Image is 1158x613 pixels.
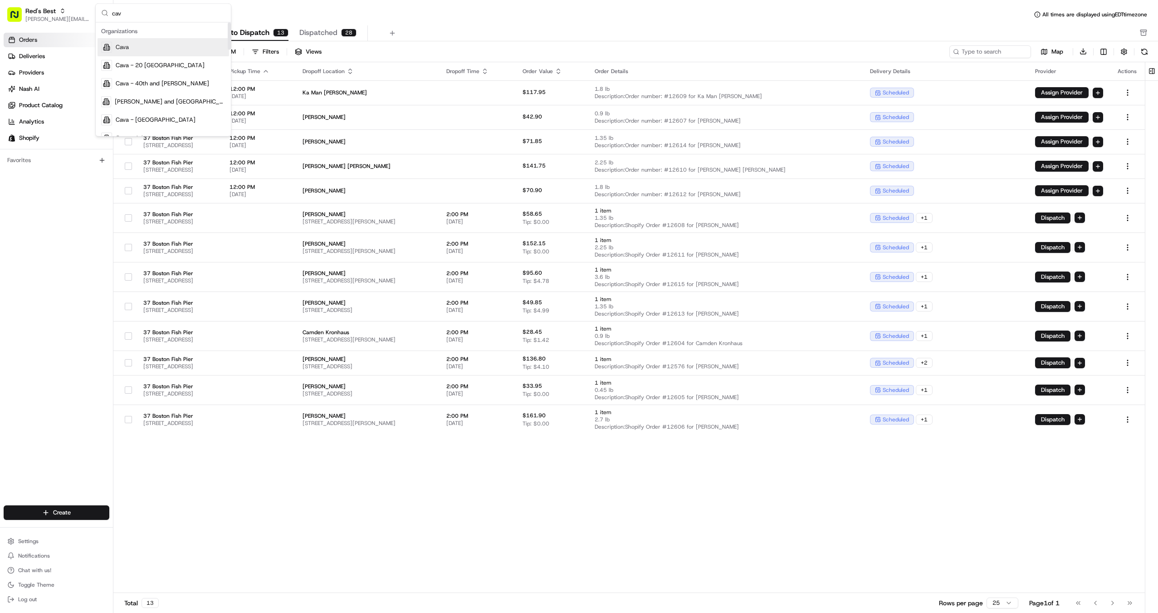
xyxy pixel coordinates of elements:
[116,79,209,88] span: Cava - 40th and [PERSON_NAME]
[143,383,215,390] span: 37 Boston Fish Pier
[230,183,288,191] span: 12:00 PM
[523,240,546,247] span: $152.15
[143,363,215,370] span: [STREET_ADDRESS]
[25,6,56,15] span: Red's Best
[143,211,215,218] span: 37 Boston Fish Pier
[90,226,110,232] span: Pylon
[446,383,508,390] span: 2:00 PM
[9,10,27,28] img: Nash
[595,207,855,214] span: 1 item
[916,358,933,368] div: + 2
[595,214,855,222] span: 1.35 lb
[143,183,215,191] span: 37 Boston Fish Pier
[1035,213,1070,223] button: Dispatch
[142,598,159,608] div: 13
[883,386,909,394] span: scheduled
[303,114,432,121] span: [PERSON_NAME]
[446,247,508,255] span: [DATE]
[143,240,215,247] span: 37 Boston Fish Pier
[207,27,269,38] span: Ready to Dispatch
[595,273,855,281] span: 3.6 lb
[595,191,855,198] span: Description: Order number: #12612 for [PERSON_NAME]
[143,412,215,420] span: 37 Boston Fish Pier
[446,363,508,370] span: [DATE]
[75,166,78,173] span: •
[595,340,855,347] span: Description: Shopify Order #12604 for Camden Kronhaus
[19,134,39,142] span: Shopify
[916,213,933,223] div: + 1
[1035,301,1070,312] button: Dispatch
[141,117,165,128] button: See all
[303,89,432,96] span: Ka Man [PERSON_NAME]
[230,93,288,100] span: [DATE]
[230,191,288,198] span: [DATE]
[19,85,39,93] span: Nash AI
[230,68,288,75] div: Pickup Time
[230,117,288,124] span: [DATE]
[446,329,508,336] span: 2:00 PM
[4,505,109,520] button: Create
[595,409,855,416] span: 1 item
[4,82,113,96] a: Nash AI
[595,244,855,251] span: 2.25 lb
[303,247,432,255] span: [STREET_ADDRESS][PERSON_NAME]
[143,390,215,397] span: [STREET_ADDRESS]
[303,390,432,397] span: [STREET_ADDRESS]
[595,296,855,303] span: 1 item
[523,162,546,169] span: $141.75
[446,270,508,277] span: 2:00 PM
[4,153,109,168] div: Favorites
[116,43,129,51] span: Cava
[595,222,855,229] span: Description: Shopify Order #12608 for [PERSON_NAME]
[143,420,215,427] span: [STREET_ADDRESS]
[273,29,288,37] div: 13
[18,596,37,603] span: Log out
[1035,385,1070,395] button: Dispatch
[9,37,165,51] p: Welcome 👋
[1035,272,1070,282] button: Dispatch
[595,68,855,75] div: Order Details
[303,336,432,343] span: [STREET_ADDRESS][PERSON_NAME]
[595,332,855,340] span: 0.9 lb
[143,218,215,225] span: [STREET_ADDRESS]
[103,141,122,148] span: [DATE]
[883,244,909,251] span: scheduled
[446,277,508,284] span: [DATE]
[154,90,165,101] button: Start new chat
[595,416,855,423] span: 2.7 lb
[303,420,432,427] span: [STREET_ADDRESS][PERSON_NAME]
[1035,185,1089,196] button: Assign Provider
[303,383,432,390] span: [PERSON_NAME]
[595,310,855,317] span: Description: Shopify Order #12613 for [PERSON_NAME]
[523,248,549,255] span: Tip: $0.00
[230,85,288,93] span: 12:00 PM
[1035,68,1103,75] div: Provider
[306,48,322,56] span: Views
[303,329,432,336] span: Camden Kronhaus
[18,538,39,545] span: Settings
[143,247,215,255] span: [STREET_ADDRESS]
[116,134,164,142] span: Cava - Arboretum
[263,48,279,56] div: Filters
[595,303,855,310] span: 1.35 lb
[1118,68,1138,75] div: Actions
[4,564,109,577] button: Chat with us!
[595,142,855,149] span: Description: Order number: #12614 for [PERSON_NAME]
[595,363,855,370] span: Description: Shopify Order #12576 for [PERSON_NAME]
[446,299,508,306] span: 2:00 PM
[883,359,909,366] span: scheduled
[303,163,432,170] span: [PERSON_NAME] [PERSON_NAME]
[9,157,24,172] img: Gabrielle LeFevre
[18,567,51,574] span: Chat with us!
[9,87,25,104] img: 1736555255976-a54dd68f-1ca7-489b-9aae-adbdc363a1c4
[595,93,855,100] span: Description: Order number: #12609 for Ka Man [PERSON_NAME]
[883,138,909,145] span: scheduled
[19,52,45,60] span: Deliveries
[4,131,113,145] a: Shopify
[303,187,432,194] span: [PERSON_NAME]
[1035,331,1070,341] button: Dispatch
[916,415,933,425] div: + 1
[523,138,542,145] span: $71.85
[446,240,508,247] span: 2:00 PM
[595,85,855,93] span: 1.8 lb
